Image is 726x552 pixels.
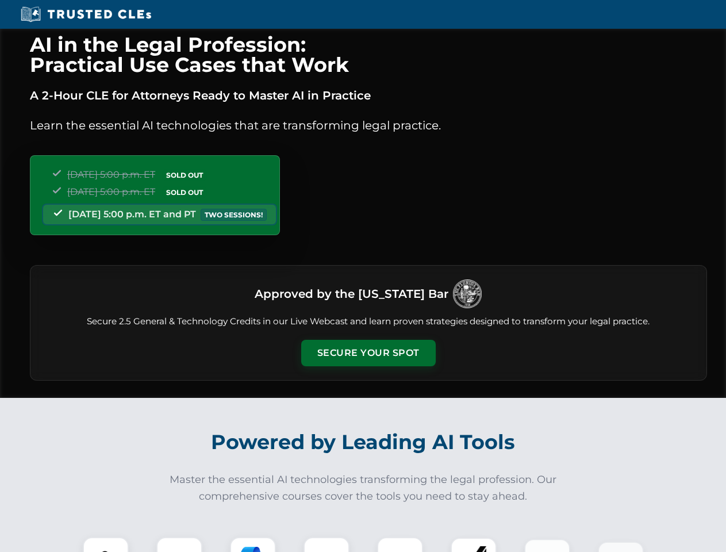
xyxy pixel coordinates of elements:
img: Trusted CLEs [17,6,155,23]
span: SOLD OUT [162,186,207,198]
h3: Approved by the [US_STATE] Bar [255,283,448,304]
span: SOLD OUT [162,169,207,181]
h2: Powered by Leading AI Tools [45,422,682,462]
span: [DATE] 5:00 p.m. ET [67,186,155,197]
p: A 2-Hour CLE for Attorneys Ready to Master AI in Practice [30,86,707,105]
h1: AI in the Legal Profession: Practical Use Cases that Work [30,34,707,75]
button: Secure Your Spot [301,340,436,366]
p: Master the essential AI technologies transforming the legal profession. Our comprehensive courses... [162,471,564,505]
img: Logo [453,279,482,308]
p: Secure 2.5 General & Technology Credits in our Live Webcast and learn proven strategies designed ... [44,315,693,328]
p: Learn the essential AI technologies that are transforming legal practice. [30,116,707,135]
span: [DATE] 5:00 p.m. ET [67,169,155,180]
